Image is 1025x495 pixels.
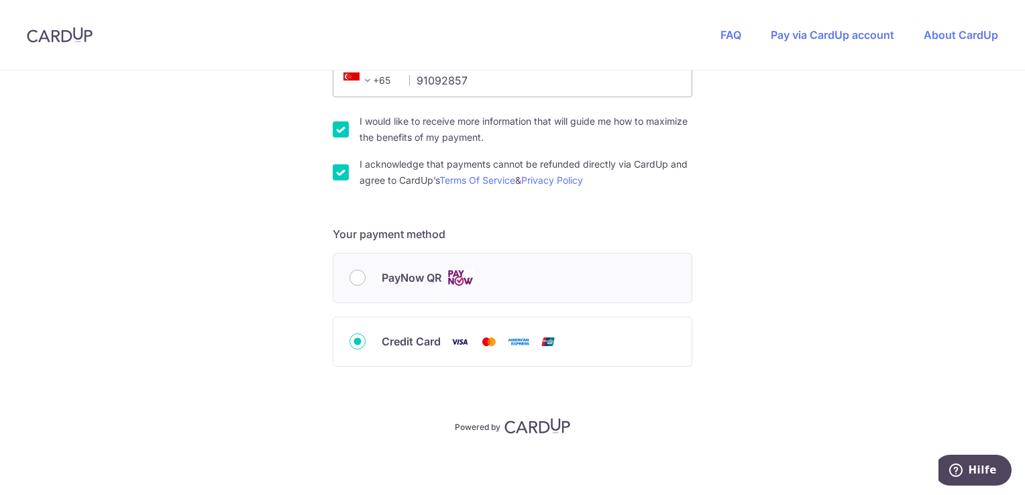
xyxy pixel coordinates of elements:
[439,174,515,186] a: Terms Of Service
[504,418,570,434] img: CardUp
[476,333,502,350] img: Mastercard
[446,333,473,350] img: Visa
[521,174,583,186] a: Privacy Policy
[535,333,561,350] img: Union Pay
[382,270,441,286] span: PayNow QR
[360,156,692,188] label: I acknowledge that payments cannot be refunded directly via CardUp and agree to CardUp’s &
[505,333,532,350] img: American Express
[360,113,692,146] label: I would like to receive more information that will guide me how to maximize the benefits of my pa...
[720,28,741,42] a: FAQ
[27,27,93,43] img: CardUp
[447,270,474,286] img: Cards logo
[382,333,441,349] span: Credit Card
[333,226,692,242] h5: Your payment method
[924,28,998,42] a: About CardUp
[349,333,676,350] div: Credit Card Visa Mastercard American Express Union Pay
[349,270,676,286] div: PayNow QR Cards logo
[343,72,376,89] span: +65
[771,28,894,42] a: Pay via CardUp account
[339,72,400,89] span: +65
[938,455,1012,488] iframe: Öffnet ein Widget, in dem Sie weitere Informationen finden
[455,419,500,433] p: Powered by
